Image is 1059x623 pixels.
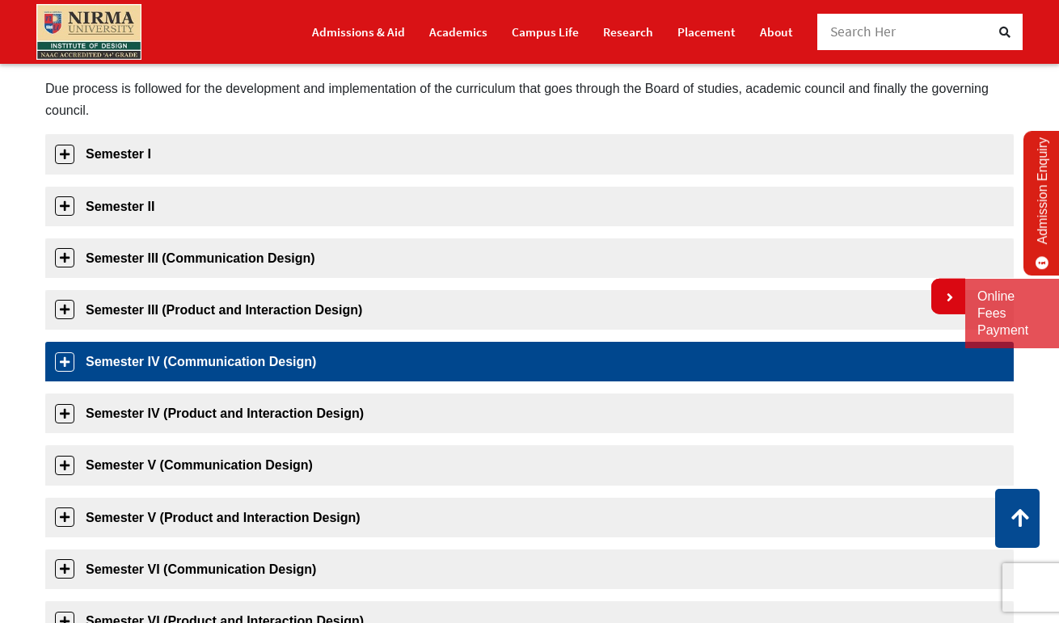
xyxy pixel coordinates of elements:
[677,18,736,46] a: Placement
[45,134,1014,174] a: Semester I
[45,187,1014,226] a: Semester II
[312,18,405,46] a: Admissions & Aid
[36,4,141,60] img: main_logo
[512,18,579,46] a: Campus Life
[45,238,1014,278] a: Semester III (Communication Design)
[760,18,793,46] a: About
[45,394,1014,433] a: Semester IV (Product and Interaction Design)
[429,18,487,46] a: Academics
[45,78,1014,121] p: Due process is followed for the development and implementation of the curriculum that goes throug...
[45,290,1014,330] a: Semester III (Product and Interaction Design)
[45,498,1014,537] a: Semester V (Product and Interaction Design)
[45,445,1014,485] a: Semester V (Communication Design)
[45,549,1014,589] a: Semester VI (Communication Design)
[603,18,653,46] a: Research
[977,288,1047,339] a: Online Fees Payment
[830,23,897,40] span: Search Her
[45,342,1014,381] a: Semester IV (Communication Design)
